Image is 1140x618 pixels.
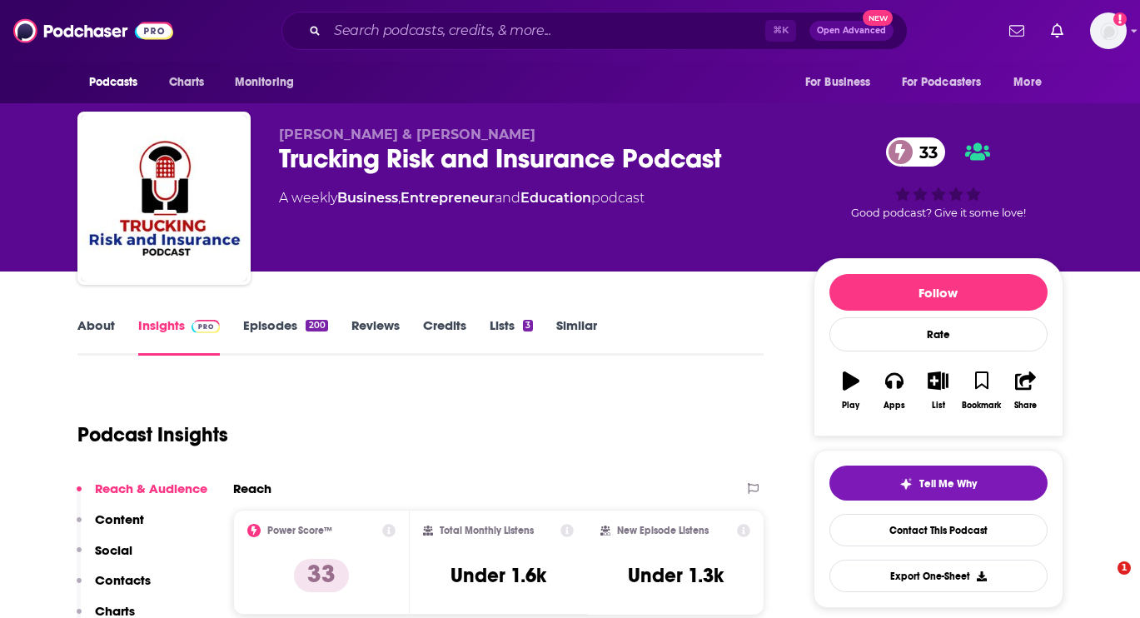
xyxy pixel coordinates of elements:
[1090,12,1127,49] span: Logged in as systemsteam
[1118,561,1131,575] span: 1
[77,542,132,573] button: Social
[138,317,221,356] a: InsightsPodchaser Pro
[932,401,945,411] div: List
[77,572,151,603] button: Contacts
[423,317,466,356] a: Credits
[294,559,349,592] p: 33
[1090,12,1127,49] button: Show profile menu
[233,481,271,496] h2: Reach
[863,10,893,26] span: New
[401,190,495,206] a: Entrepreneur
[95,542,132,558] p: Social
[886,137,946,167] a: 33
[81,115,247,282] img: Trucking Risk and Insurance Podcast
[95,572,151,588] p: Contacts
[829,361,873,421] button: Play
[805,71,871,94] span: For Business
[77,481,207,511] button: Reach & Audience
[1003,361,1047,421] button: Share
[1044,17,1070,45] a: Show notifications dropdown
[916,361,959,421] button: List
[158,67,215,98] a: Charts
[1083,561,1123,601] iframe: Intercom live chat
[243,317,327,356] a: Episodes200
[1014,401,1037,411] div: Share
[77,67,160,98] button: open menu
[903,137,946,167] span: 33
[235,71,294,94] span: Monitoring
[520,190,591,206] a: Education
[960,361,1003,421] button: Bookmark
[281,12,908,50] div: Search podcasts, credits, & more...
[842,401,859,411] div: Play
[77,422,228,447] h1: Podcast Insights
[523,320,533,331] div: 3
[1113,12,1127,26] svg: Add a profile image
[77,317,115,356] a: About
[873,361,916,421] button: Apps
[814,127,1063,230] div: 33Good podcast? Give it some love!
[169,71,205,94] span: Charts
[306,320,327,331] div: 200
[899,477,913,491] img: tell me why sparkle
[1013,71,1042,94] span: More
[829,560,1048,592] button: Export One-Sheet
[337,190,398,206] a: Business
[556,317,597,356] a: Similar
[13,15,173,47] img: Podchaser - Follow, Share and Rate Podcasts
[829,514,1048,546] a: Contact This Podcast
[962,401,1001,411] div: Bookmark
[267,525,332,536] h2: Power Score™
[495,190,520,206] span: and
[817,27,886,35] span: Open Advanced
[440,525,534,536] h2: Total Monthly Listens
[829,466,1048,501] button: tell me why sparkleTell Me Why
[765,20,796,42] span: ⌘ K
[628,563,724,588] h3: Under 1.3k
[192,320,221,333] img: Podchaser Pro
[902,71,982,94] span: For Podcasters
[95,481,207,496] p: Reach & Audience
[617,525,709,536] h2: New Episode Listens
[829,274,1048,311] button: Follow
[490,317,533,356] a: Lists3
[77,511,144,542] button: Content
[1003,17,1031,45] a: Show notifications dropdown
[919,477,977,491] span: Tell Me Why
[223,67,316,98] button: open menu
[829,317,1048,351] div: Rate
[95,511,144,527] p: Content
[279,127,535,142] span: [PERSON_NAME] & [PERSON_NAME]
[794,67,892,98] button: open menu
[851,207,1026,219] span: Good podcast? Give it some love!
[891,67,1006,98] button: open menu
[1090,12,1127,49] img: User Profile
[451,563,546,588] h3: Under 1.6k
[809,21,894,41] button: Open AdvancedNew
[1002,67,1063,98] button: open menu
[279,188,645,208] div: A weekly podcast
[884,401,905,411] div: Apps
[398,190,401,206] span: ,
[327,17,765,44] input: Search podcasts, credits, & more...
[89,71,138,94] span: Podcasts
[351,317,400,356] a: Reviews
